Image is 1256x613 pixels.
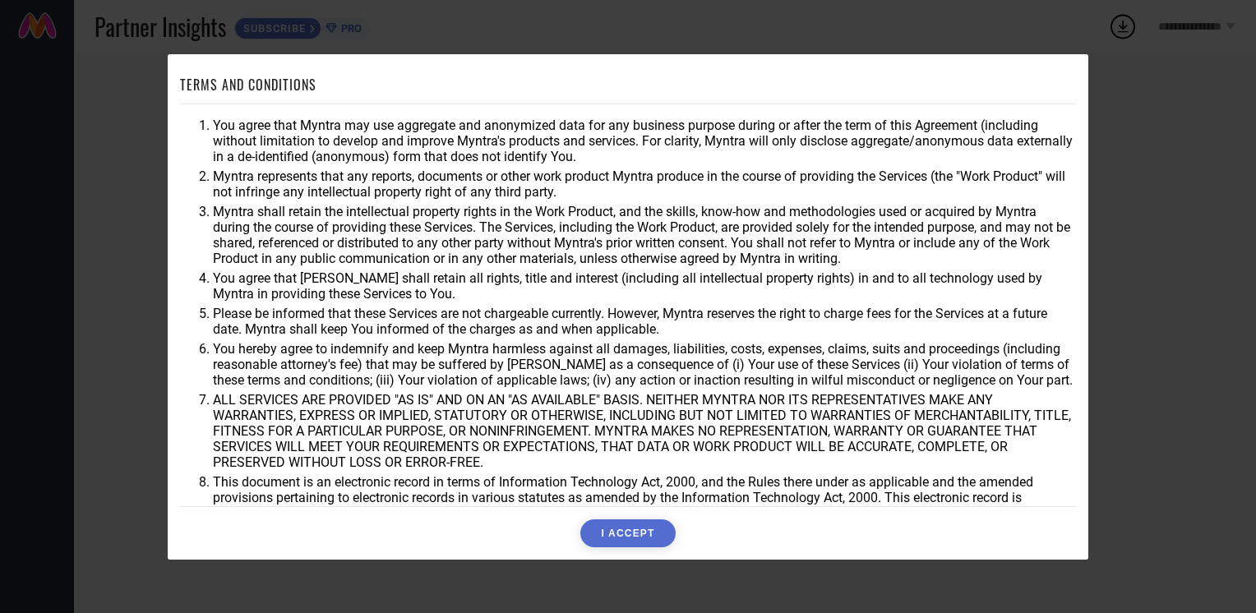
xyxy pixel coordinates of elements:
[213,392,1076,470] li: ALL SERVICES ARE PROVIDED "AS IS" AND ON AN "AS AVAILABLE" BASIS. NEITHER MYNTRA NOR ITS REPRESEN...
[580,519,675,547] button: I ACCEPT
[213,474,1076,521] li: This document is an electronic record in terms of Information Technology Act, 2000, and the Rules...
[213,118,1076,164] li: You agree that Myntra may use aggregate and anonymized data for any business purpose during or af...
[180,75,316,94] h1: TERMS AND CONDITIONS
[213,270,1076,302] li: You agree that [PERSON_NAME] shall retain all rights, title and interest (including all intellect...
[213,306,1076,337] li: Please be informed that these Services are not chargeable currently. However, Myntra reserves the...
[213,341,1076,388] li: You hereby agree to indemnify and keep Myntra harmless against all damages, liabilities, costs, e...
[213,204,1076,266] li: Myntra shall retain the intellectual property rights in the Work Product, and the skills, know-ho...
[213,168,1076,200] li: Myntra represents that any reports, documents or other work product Myntra produce in the course ...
